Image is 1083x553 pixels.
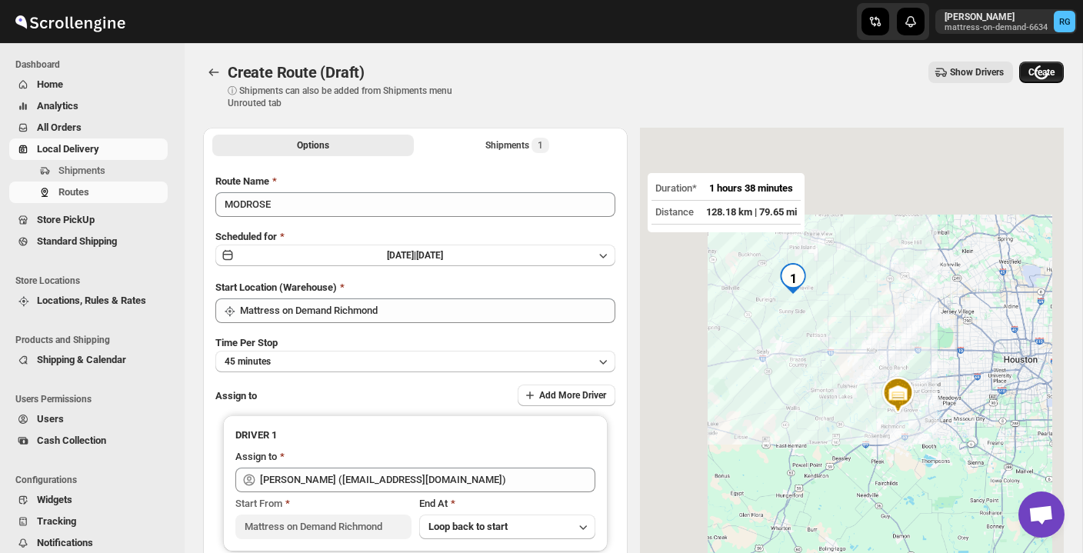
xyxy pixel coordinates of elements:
[37,143,99,155] span: Local Delivery
[297,139,329,152] span: Options
[709,182,793,194] span: 1 hours 38 minutes
[9,511,168,532] button: Tracking
[428,521,508,532] span: Loop back to start
[215,175,269,187] span: Route Name
[935,9,1077,34] button: User menu
[9,349,168,371] button: Shipping & Calendar
[9,117,168,138] button: All Orders
[58,186,89,198] span: Routes
[228,85,470,109] p: ⓘ Shipments can also be added from Shipments menu Unrouted tab
[417,135,618,156] button: Selected Shipments
[416,250,443,261] span: [DATE]
[12,2,128,41] img: ScrollEngine
[37,354,126,365] span: Shipping & Calendar
[215,281,337,293] span: Start Location (Warehouse)
[9,74,168,95] button: Home
[15,275,174,287] span: Store Locations
[706,206,797,218] span: 128.18 km | 79.65 mi
[228,63,365,82] span: Create Route (Draft)
[15,474,174,486] span: Configurations
[15,334,174,346] span: Products and Shipping
[225,355,271,368] span: 45 minutes
[1018,491,1065,538] div: Open chat
[945,11,1048,23] p: [PERSON_NAME]
[37,537,93,548] span: Notifications
[37,214,95,225] span: Store PickUp
[419,496,595,511] div: End At
[235,428,595,443] h3: DRIVER 1
[539,389,606,401] span: Add More Driver
[215,351,615,372] button: 45 minutes
[9,182,168,203] button: Routes
[9,160,168,182] button: Shipments
[212,135,414,156] button: All Route Options
[485,138,549,153] div: Shipments
[9,408,168,430] button: Users
[203,62,225,83] button: Routes
[215,231,277,242] span: Scheduled for
[778,263,808,294] div: 1
[655,182,697,194] span: Duration*
[37,78,63,90] span: Home
[15,393,174,405] span: Users Permissions
[37,435,106,446] span: Cash Collection
[945,23,1048,32] p: mattress-on-demand-6634
[37,235,117,247] span: Standard Shipping
[37,295,146,306] span: Locations, Rules & Rates
[950,66,1004,78] span: Show Drivers
[1059,17,1071,27] text: RG
[9,430,168,451] button: Cash Collection
[240,298,615,323] input: Search location
[215,390,257,401] span: Assign to
[215,337,278,348] span: Time Per Stop
[1054,11,1075,32] span: Ricky Gamino
[37,494,72,505] span: Widgets
[655,206,694,218] span: Distance
[9,95,168,117] button: Analytics
[235,498,282,509] span: Start From
[260,468,595,492] input: Search assignee
[419,515,595,539] button: Loop back to start
[15,58,174,71] span: Dashboard
[9,290,168,311] button: Locations, Rules & Rates
[518,385,615,406] button: Add More Driver
[37,413,64,425] span: Users
[37,122,82,133] span: All Orders
[37,100,78,112] span: Analytics
[37,515,76,527] span: Tracking
[58,165,105,176] span: Shipments
[387,250,416,261] span: [DATE] |
[9,489,168,511] button: Widgets
[928,62,1013,83] button: Show Drivers
[538,139,543,152] span: 1
[215,192,615,217] input: Eg: Bengaluru Route
[215,245,615,266] button: [DATE]|[DATE]
[235,449,277,465] div: Assign to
